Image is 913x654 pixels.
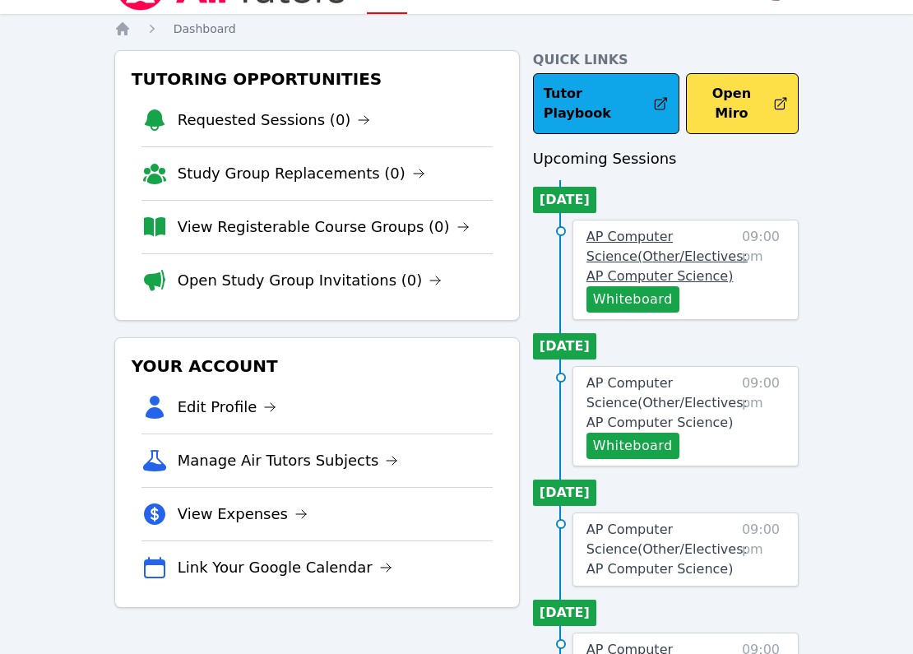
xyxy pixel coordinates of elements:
li: [DATE] [533,480,596,506]
a: View Registerable Course Groups (0) [178,216,470,239]
h3: Your Account [128,351,506,381]
span: AP Computer Science ( Other/Electives: AP Computer Science ) [586,375,748,430]
span: 09:00 pm [742,227,785,313]
span: AP Computer Science ( Other/Electives: AP Computer Science ) [586,522,748,577]
h3: Upcoming Sessions [533,147,799,170]
a: Study Group Replacements (0) [178,162,425,185]
a: AP Computer Science(Other/Electives: AP Computer Science) [586,373,748,433]
li: [DATE] [533,187,596,213]
a: Requested Sessions (0) [178,109,371,132]
li: [DATE] [533,333,596,359]
a: Manage Air Tutors Subjects [178,449,399,472]
a: Edit Profile [178,396,277,419]
a: Link Your Google Calendar [178,556,392,579]
button: Whiteboard [586,433,679,459]
a: Dashboard [174,21,236,37]
span: AP Computer Science ( Other/Electives: AP Computer Science ) [586,229,748,284]
a: AP Computer Science(Other/Electives: AP Computer Science) [586,227,748,286]
h4: Quick Links [533,50,799,70]
a: AP Computer Science(Other/Electives: AP Computer Science) [586,520,748,579]
a: Open Study Group Invitations (0) [178,269,443,292]
span: 09:00 pm [742,373,785,459]
li: [DATE] [533,600,596,626]
a: Tutor Playbook [533,73,679,134]
button: Whiteboard [586,286,679,313]
h3: Tutoring Opportunities [128,64,506,94]
a: View Expenses [178,503,308,526]
span: 09:00 pm [742,520,785,579]
button: Open Miro [686,73,799,134]
span: Dashboard [174,22,236,35]
nav: Breadcrumb [114,21,799,37]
